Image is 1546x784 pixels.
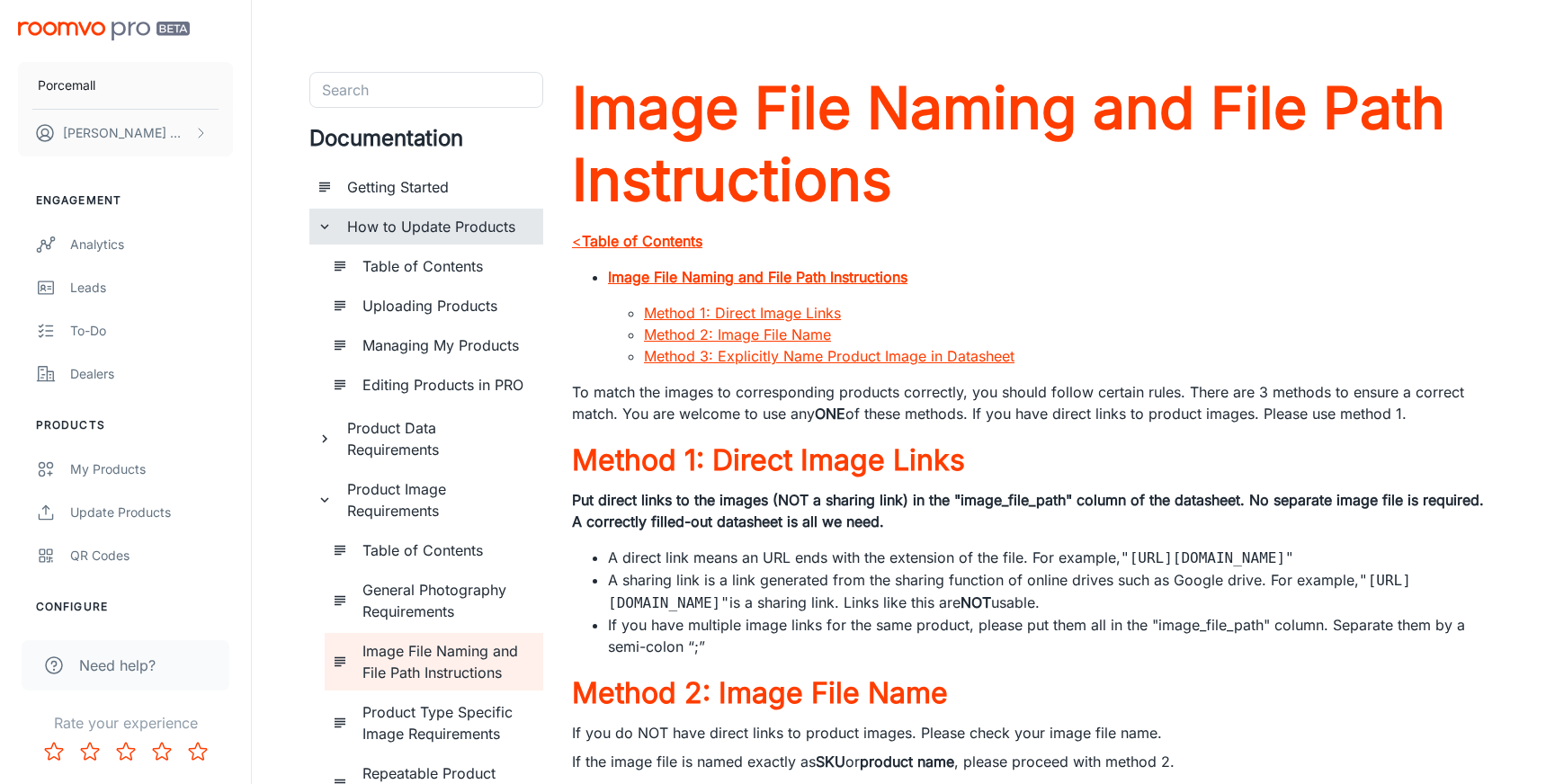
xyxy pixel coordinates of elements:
div: Dealers [70,364,233,384]
h6: Editing Products in PRO [362,374,529,396]
h6: Table of Contents [362,539,529,561]
div: To-do [70,321,233,341]
button: Porcemall [18,62,233,109]
button: [PERSON_NAME] Odriozola [18,110,233,156]
span: Need help? [79,655,156,676]
strong: SKU [816,753,845,771]
strong: Put direct links to the images (NOT a sharing link) in the "image_file_path" column of the datash... [572,491,1484,530]
button: Rate 2 star [72,734,108,770]
p: Rate your experience [14,712,237,734]
h6: How to Update Products [347,216,529,237]
strong: ONE [815,405,845,423]
code: "[URL][DOMAIN_NAME]" [1121,549,1294,566]
div: Analytics [70,235,233,254]
h6: General Photography Requirements [362,579,529,622]
a: Image File Naming and File Path Instructions [608,268,907,286]
strong: product name [860,753,954,771]
a: Image File Naming and File Path Instructions [572,72,1488,216]
li: A sharing link is a link generated from the sharing function of online drives such as Google driv... [608,569,1488,614]
li: A direct link means an URL ends with the extension of the file. For example, [608,547,1488,569]
button: Rate 4 star [144,734,180,770]
strong: NOT [961,593,991,611]
p: If the image file is named exactly as or , please proceed with method 2. [572,751,1488,772]
button: Rate 3 star [108,734,144,770]
h6: Product Image Requirements [347,478,529,521]
a: Method 2: Image File Name [644,325,831,343]
div: QR Codes [70,546,233,566]
button: Rate 5 star [180,734,216,770]
h6: Getting Started [347,176,529,198]
button: Open [533,89,537,93]
p: [PERSON_NAME] Odriozola [63,123,190,143]
strong: Table of Contents [582,232,702,250]
p: Porcemall [38,76,95,95]
button: Rate 1 star [36,734,72,770]
a: Method 2: Image File Name [572,672,1488,715]
li: If you have multiple image links for the same product, please put them all in the "image_file_pat... [608,614,1488,657]
h6: Product Type Specific Image Requirements [362,701,529,744]
a: Method 1: Direct Image Links [572,439,1488,482]
h4: Documentation [309,122,543,155]
h6: Table of Contents [362,255,529,277]
a: <Table of Contents [572,232,702,250]
div: Leads [70,278,233,298]
p: To match the images to corresponding products correctly, you should follow certain rules. There a... [572,381,1488,424]
a: Method 3: Explicitly Name Product Image in Datasheet [644,347,1014,365]
h6: Managing My Products [362,334,529,356]
img: Roomvo PRO Beta [18,22,190,40]
h6: Uploading Products [362,295,529,316]
div: Update Products [70,503,233,522]
h6: Image File Naming and File Path Instructions [362,640,529,683]
div: My Products [70,459,233,479]
p: If you do NOT have direct links to product images. Please check your image file name. [572,722,1488,744]
h6: Product Data Requirements [347,417,529,460]
a: Method 1: Direct Image Links [644,304,841,322]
